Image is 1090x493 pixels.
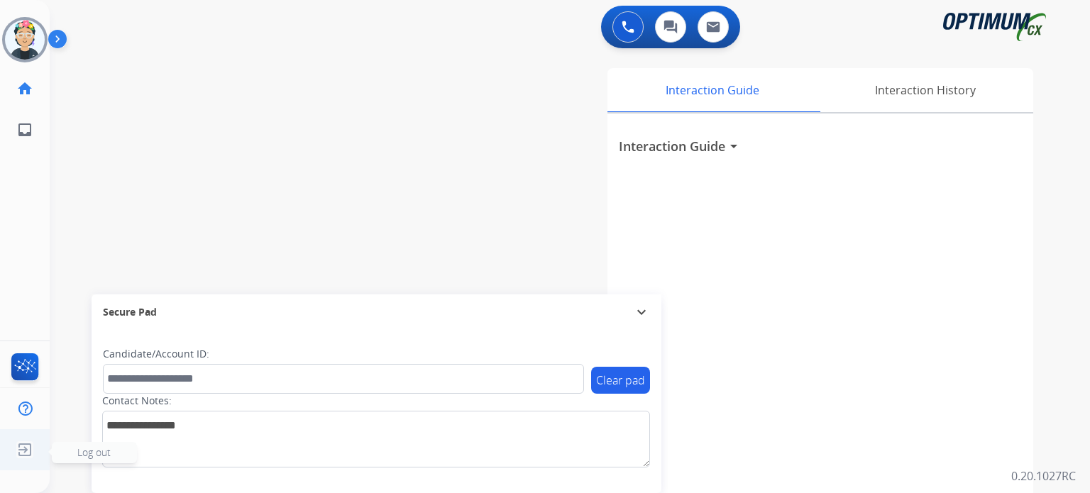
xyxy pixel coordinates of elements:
span: Secure Pad [103,305,157,319]
img: avatar [5,20,45,60]
div: Interaction History [817,68,1033,112]
mat-icon: arrow_drop_down [725,138,742,155]
p: 0.20.1027RC [1011,467,1076,484]
mat-icon: inbox [16,121,33,138]
button: Clear pad [591,367,650,394]
span: Log out [77,445,111,459]
label: Candidate/Account ID: [103,347,209,361]
h3: Interaction Guide [619,136,725,156]
label: Contact Notes: [102,394,172,408]
mat-icon: expand_more [633,304,650,321]
mat-icon: home [16,80,33,97]
div: Interaction Guide [607,68,817,112]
